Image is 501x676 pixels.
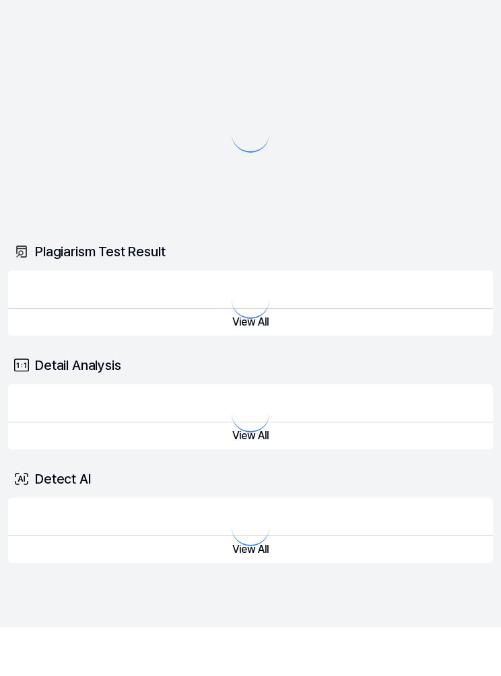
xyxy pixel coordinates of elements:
a: View All [8,315,493,328]
div: Detect AI [8,460,493,498]
div: Detail Analysis [8,346,493,384]
a: View All [8,429,493,442]
button: View All [8,536,493,563]
button: View All [8,422,493,449]
a: View All [8,543,493,556]
button: View All [8,309,493,336]
div: Plagiarism Test Result [8,233,493,270]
